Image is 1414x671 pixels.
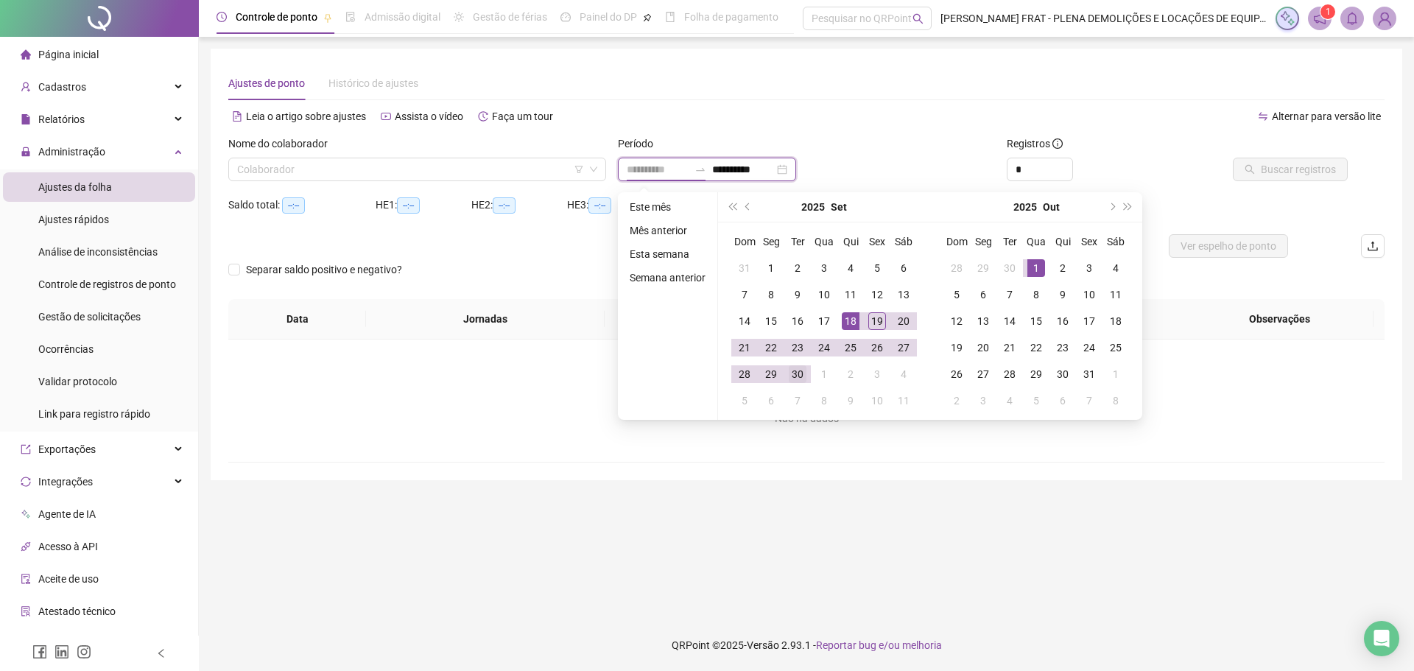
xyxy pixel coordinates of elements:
[762,392,780,410] div: 6
[731,281,758,308] td: 2025-09-07
[736,259,753,277] div: 31
[943,387,970,414] td: 2025-11-02
[868,392,886,410] div: 10
[1023,334,1049,361] td: 2025-10-22
[895,339,912,356] div: 27
[665,12,675,22] span: book
[890,334,917,361] td: 2025-09-27
[1027,259,1045,277] div: 1
[1107,392,1125,410] div: 8
[895,286,912,303] div: 13
[747,639,779,651] span: Versão
[492,110,553,122] span: Faça um tour
[1346,12,1359,25] span: bell
[1364,621,1399,656] div: Open Intercom Messenger
[1052,138,1063,149] span: info-circle
[758,281,784,308] td: 2025-09-08
[831,192,847,222] button: month panel
[1049,334,1076,361] td: 2025-10-23
[868,365,886,383] div: 3
[588,197,611,214] span: --:--
[21,49,31,60] span: home
[890,228,917,255] th: Sáb
[758,228,784,255] th: Seg
[1103,192,1119,222] button: next-year
[1102,334,1129,361] td: 2025-10-25
[1054,312,1072,330] div: 16
[1102,387,1129,414] td: 2025-11-08
[395,110,463,122] span: Assista o vídeo
[1076,361,1102,387] td: 2025-10-31
[974,312,992,330] div: 13
[1027,392,1045,410] div: 5
[1107,339,1125,356] div: 25
[815,286,833,303] div: 10
[801,192,825,222] button: year panel
[1080,286,1098,303] div: 10
[970,281,996,308] td: 2025-10-06
[970,334,996,361] td: 2025-10-20
[811,334,837,361] td: 2025-09-24
[1076,228,1102,255] th: Sex
[1107,312,1125,330] div: 18
[974,365,992,383] div: 27
[789,365,806,383] div: 30
[895,365,912,383] div: 4
[974,286,992,303] div: 6
[1043,192,1060,222] button: month panel
[996,361,1023,387] td: 2025-10-28
[1023,281,1049,308] td: 2025-10-08
[864,308,890,334] td: 2025-09-19
[1023,228,1049,255] th: Qua
[890,361,917,387] td: 2025-10-04
[624,245,711,263] li: Esta semana
[811,281,837,308] td: 2025-09-10
[1001,259,1019,277] div: 30
[1076,308,1102,334] td: 2025-10-17
[996,228,1023,255] th: Ter
[736,339,753,356] div: 21
[21,606,31,616] span: solution
[842,392,859,410] div: 9
[1279,10,1295,27] img: sparkle-icon.fc2bf0ac1784a2077858766a79e2daf3.svg
[837,387,864,414] td: 2025-10-09
[1326,7,1331,17] span: 1
[731,255,758,281] td: 2025-08-31
[1186,299,1373,340] th: Observações
[736,392,753,410] div: 5
[1007,136,1063,152] span: Registros
[864,334,890,361] td: 2025-09-26
[758,361,784,387] td: 2025-09-29
[890,308,917,334] td: 2025-09-20
[762,365,780,383] div: 29
[864,281,890,308] td: 2025-09-12
[228,197,376,214] div: Saldo total:
[1373,7,1396,29] img: 64922
[236,11,317,23] span: Controle de ponto
[1080,259,1098,277] div: 3
[1102,255,1129,281] td: 2025-10-04
[758,387,784,414] td: 2025-10-06
[1023,255,1049,281] td: 2025-10-01
[38,214,109,225] span: Ajustes rápidos
[864,255,890,281] td: 2025-09-05
[156,648,166,658] span: left
[1013,192,1037,222] button: year panel
[895,312,912,330] div: 20
[1027,339,1045,356] div: 22
[789,392,806,410] div: 7
[38,146,105,158] span: Administração
[38,181,112,193] span: Ajustes da folha
[560,12,571,22] span: dashboard
[471,197,567,214] div: HE 2:
[974,392,992,410] div: 3
[624,198,711,216] li: Este mês
[38,408,150,420] span: Link para registro rápido
[38,278,176,290] span: Controle de registros de ponto
[948,339,965,356] div: 19
[970,361,996,387] td: 2025-10-27
[38,573,99,585] span: Aceite de uso
[345,12,356,22] span: file-done
[837,228,864,255] th: Qui
[868,312,886,330] div: 19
